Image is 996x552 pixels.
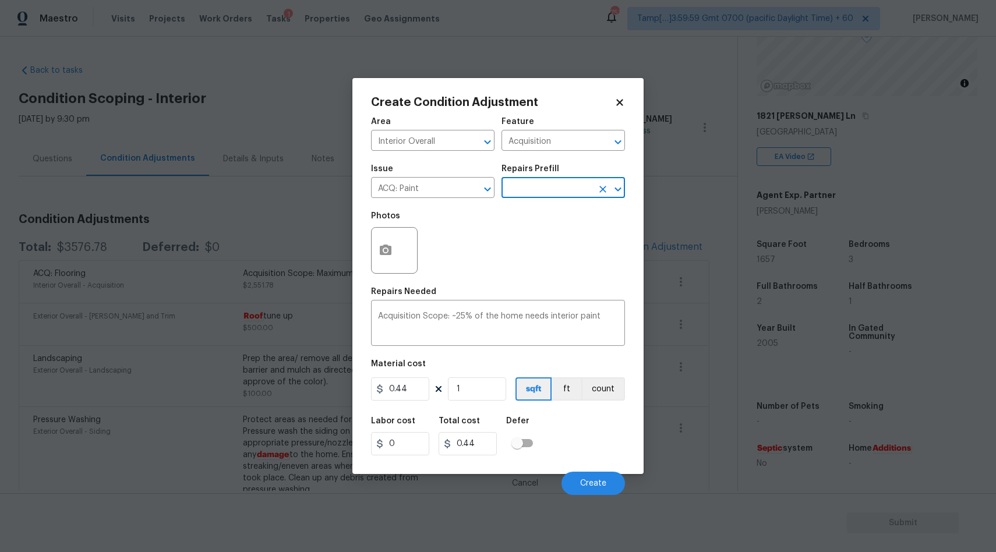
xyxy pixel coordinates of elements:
[371,118,391,126] h5: Area
[501,118,534,126] h5: Feature
[479,134,496,150] button: Open
[512,479,538,488] span: Cancel
[371,97,614,108] h2: Create Condition Adjustment
[371,288,436,296] h5: Repairs Needed
[515,377,552,401] button: sqft
[595,181,611,197] button: Clear
[371,417,415,425] h5: Labor cost
[501,165,559,173] h5: Repairs Prefill
[610,134,626,150] button: Open
[610,181,626,197] button: Open
[439,417,480,425] h5: Total cost
[378,312,618,337] textarea: Acquisition Scope: ~25% of the home needs interior paint
[561,472,625,495] button: Create
[506,417,529,425] h5: Defer
[493,472,557,495] button: Cancel
[581,377,625,401] button: count
[371,360,426,368] h5: Material cost
[580,479,606,488] span: Create
[552,377,581,401] button: ft
[371,212,400,220] h5: Photos
[479,181,496,197] button: Open
[371,165,393,173] h5: Issue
